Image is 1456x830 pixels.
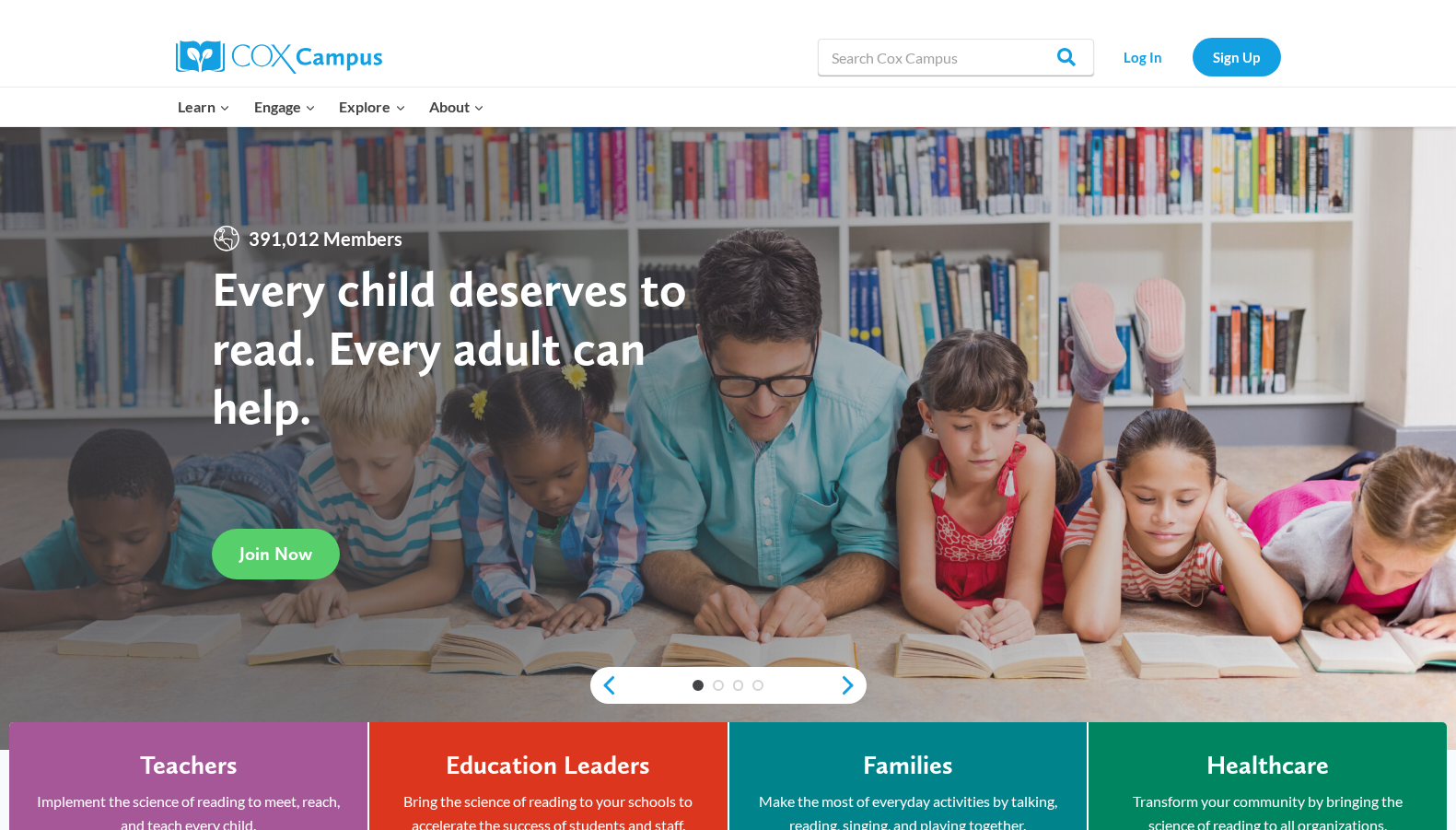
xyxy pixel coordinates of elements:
nav: Secondary Navigation [1103,38,1281,76]
h4: Education Leaders [446,750,650,781]
span: Engage [254,95,316,119]
span: Learn [178,95,230,119]
h4: Families [863,750,953,781]
span: Explore [339,95,405,119]
a: Join Now [212,529,340,579]
h4: Teachers [140,750,238,781]
div: content slider buttons [590,667,867,704]
a: 3 [733,680,744,691]
input: Search Cox Campus [818,39,1094,76]
a: 1 [693,680,704,691]
span: About [429,95,484,119]
a: Log In [1103,38,1183,76]
a: next [839,674,867,696]
a: Sign Up [1193,38,1281,76]
nav: Primary Navigation [167,88,496,126]
span: 391,012 Members [241,224,410,253]
strong: Every child deserves to read. Every adult can help. [212,259,687,435]
a: previous [590,674,618,696]
h4: Healthcare [1206,750,1329,781]
span: Join Now [239,543,312,565]
a: 4 [752,680,763,691]
img: Cox Campus [176,41,382,74]
a: 2 [713,680,724,691]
